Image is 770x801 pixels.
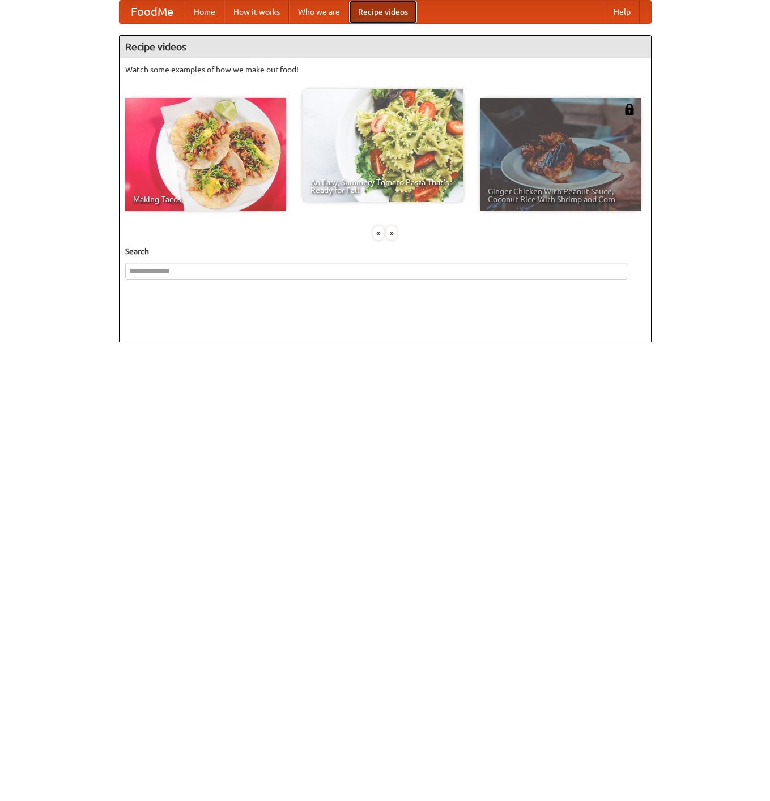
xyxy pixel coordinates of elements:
p: Watch some examples of how we make our food! [125,64,645,75]
a: Making Tacos [125,98,286,211]
a: Who we are [289,1,349,23]
div: » [386,226,397,240]
h5: Search [125,246,645,257]
a: FoodMe [120,1,185,23]
h4: Recipe videos [120,36,651,58]
span: Making Tacos [133,195,278,203]
a: Recipe videos [349,1,417,23]
div: « [373,226,384,240]
a: Help [605,1,640,23]
a: An Easy, Summery Tomato Pasta That's Ready for Fall [303,89,463,202]
a: Home [185,1,224,23]
a: How it works [224,1,289,23]
span: An Easy, Summery Tomato Pasta That's Ready for Fall [310,178,456,194]
img: 483408.png [624,104,635,115]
